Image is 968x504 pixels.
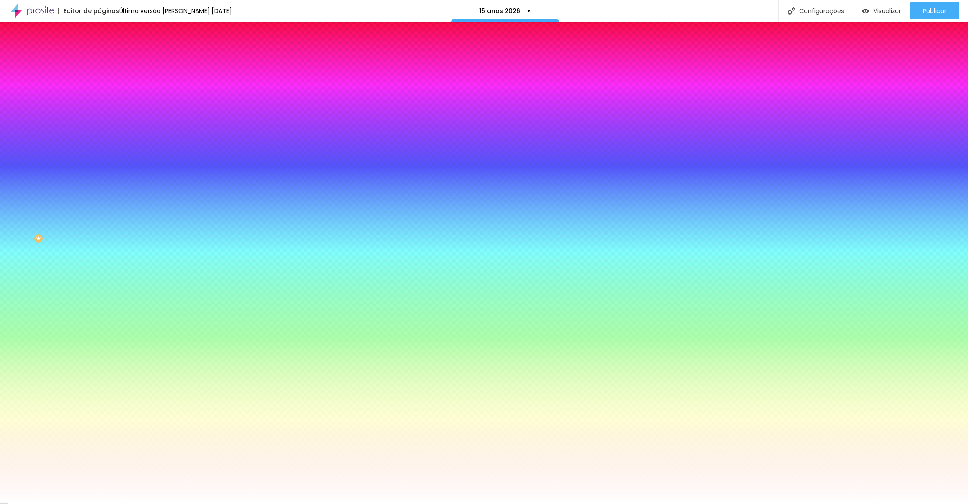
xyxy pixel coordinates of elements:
div: Última versão [PERSON_NAME] [DATE] [119,8,232,14]
span: Publicar [923,7,946,14]
button: Publicar [910,2,959,19]
button: Visualizar [853,2,910,19]
div: Editor de páginas [58,8,119,14]
span: Visualizar [873,7,901,14]
img: view-1.svg [862,7,869,15]
p: 15 anos 2026 [479,8,520,14]
img: Icone [788,7,795,15]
